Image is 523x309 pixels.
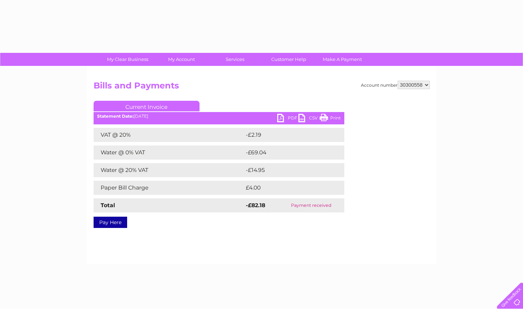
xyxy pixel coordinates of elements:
a: My Clear Business [99,53,157,66]
b: Statement Date: [97,113,133,119]
div: Account number [361,81,430,89]
td: Water @ 0% VAT [94,146,244,160]
a: CSV [298,114,320,124]
td: Payment received [278,198,344,212]
a: Make A Payment [313,53,372,66]
a: Current Invoice [94,101,200,111]
a: Print [320,114,341,124]
a: PDF [277,114,298,124]
div: [DATE] [94,114,344,119]
td: -£2.19 [244,128,329,142]
td: £4.00 [244,181,328,195]
h2: Bills and Payments [94,81,430,94]
a: Customer Help [260,53,318,66]
strong: Total [101,202,115,209]
td: Paper Bill Charge [94,181,244,195]
strong: -£82.18 [246,202,265,209]
a: Services [206,53,264,66]
td: Water @ 20% VAT [94,163,244,177]
a: My Account [152,53,210,66]
td: -£14.95 [244,163,331,177]
td: -£69.04 [244,146,332,160]
a: Pay Here [94,217,127,228]
td: VAT @ 20% [94,128,244,142]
